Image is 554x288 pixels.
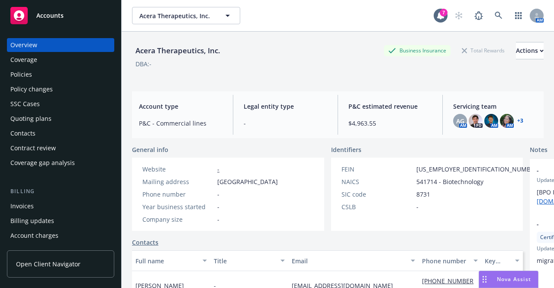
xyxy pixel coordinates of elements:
div: Billing [7,187,114,196]
button: Nova Assist [479,271,538,288]
div: Coverage gap analysis [10,156,75,170]
button: Actions [516,42,544,59]
span: P&C - Commercial lines [139,119,222,128]
div: Acera Therapeutics, Inc. [132,45,224,56]
span: $4,963.55 [348,119,432,128]
img: photo [500,114,514,128]
button: Key contact [481,250,523,271]
div: Company size [142,215,214,224]
img: photo [484,114,498,128]
div: Policies [10,68,32,81]
span: - [416,202,419,211]
span: General info [132,145,168,154]
a: Start snowing [450,7,467,24]
div: Coverage [10,53,37,67]
div: 7 [440,9,448,16]
span: - [217,190,219,199]
span: [GEOGRAPHIC_DATA] [217,177,278,186]
span: [US_EMPLOYER_IDENTIFICATION_NUMBER] [416,165,540,174]
span: - [244,119,327,128]
div: FEIN [341,165,413,174]
div: Mailing address [142,177,214,186]
div: Contract review [10,141,56,155]
div: NAICS [341,177,413,186]
a: Switch app [510,7,527,24]
a: Search [490,7,507,24]
a: Invoices [7,199,114,213]
button: Phone number [419,250,481,271]
div: Phone number [142,190,214,199]
div: Full name [135,256,197,265]
span: Legal entity type [244,102,327,111]
div: Invoices [10,199,34,213]
button: Full name [132,250,210,271]
span: Acera Therapeutics, Inc. [139,11,214,20]
span: Accounts [36,12,64,19]
a: Policies [7,68,114,81]
a: +3 [517,118,523,123]
span: - [217,202,219,211]
div: SSC Cases [10,97,40,111]
div: Contacts [10,126,35,140]
div: Total Rewards [457,45,509,56]
div: Quoting plans [10,112,52,126]
div: Title [214,256,276,265]
span: AG [456,116,464,126]
a: Policy changes [7,82,114,96]
span: Notes [530,145,548,155]
div: CSLB [341,202,413,211]
div: Email [292,256,406,265]
a: - [217,165,219,173]
div: Website [142,165,214,174]
a: Report a Bug [470,7,487,24]
span: Account type [139,102,222,111]
span: Servicing team [453,102,537,111]
span: P&C estimated revenue [348,102,432,111]
a: SSC Cases [7,97,114,111]
button: Acera Therapeutics, Inc. [132,7,240,24]
a: Accounts [7,3,114,28]
a: Contacts [7,126,114,140]
div: Phone number [422,256,468,265]
a: Contacts [132,238,158,247]
a: Billing updates [7,214,114,228]
div: Overview [10,38,37,52]
a: Overview [7,38,114,52]
button: Email [288,250,419,271]
a: Quoting plans [7,112,114,126]
span: Nova Assist [497,275,531,283]
div: Drag to move [479,271,490,288]
div: Key contact [485,256,510,265]
div: Year business started [142,202,214,211]
a: Coverage [7,53,114,67]
span: 8731 [416,190,430,199]
a: Account charges [7,229,114,243]
span: Open Client Navigator [16,259,81,269]
div: DBA: - [135,59,151,68]
span: - [217,215,219,224]
span: 541714 - Biotechnology [416,177,483,186]
div: Account charges [10,229,58,243]
div: Business Insurance [384,45,451,56]
span: Identifiers [331,145,361,154]
div: SIC code [341,190,413,199]
div: Policy changes [10,82,53,96]
a: Coverage gap analysis [7,156,114,170]
img: photo [469,114,483,128]
button: Title [210,250,289,271]
a: Contract review [7,141,114,155]
div: Billing updates [10,214,54,228]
